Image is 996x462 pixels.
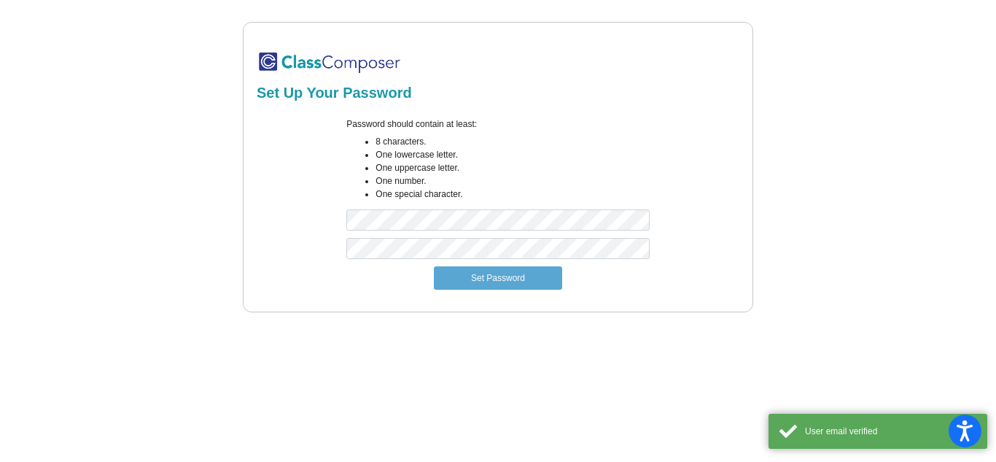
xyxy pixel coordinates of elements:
[434,266,562,290] button: Set Password
[805,425,976,438] div: User email verified
[376,161,649,174] li: One uppercase letter.
[346,118,477,131] label: Password should contain at least:
[376,174,649,188] li: One number.
[376,188,649,201] li: One special character.
[257,84,739,101] h2: Set Up Your Password
[376,148,649,161] li: One lowercase letter.
[376,135,649,148] li: 8 characters.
